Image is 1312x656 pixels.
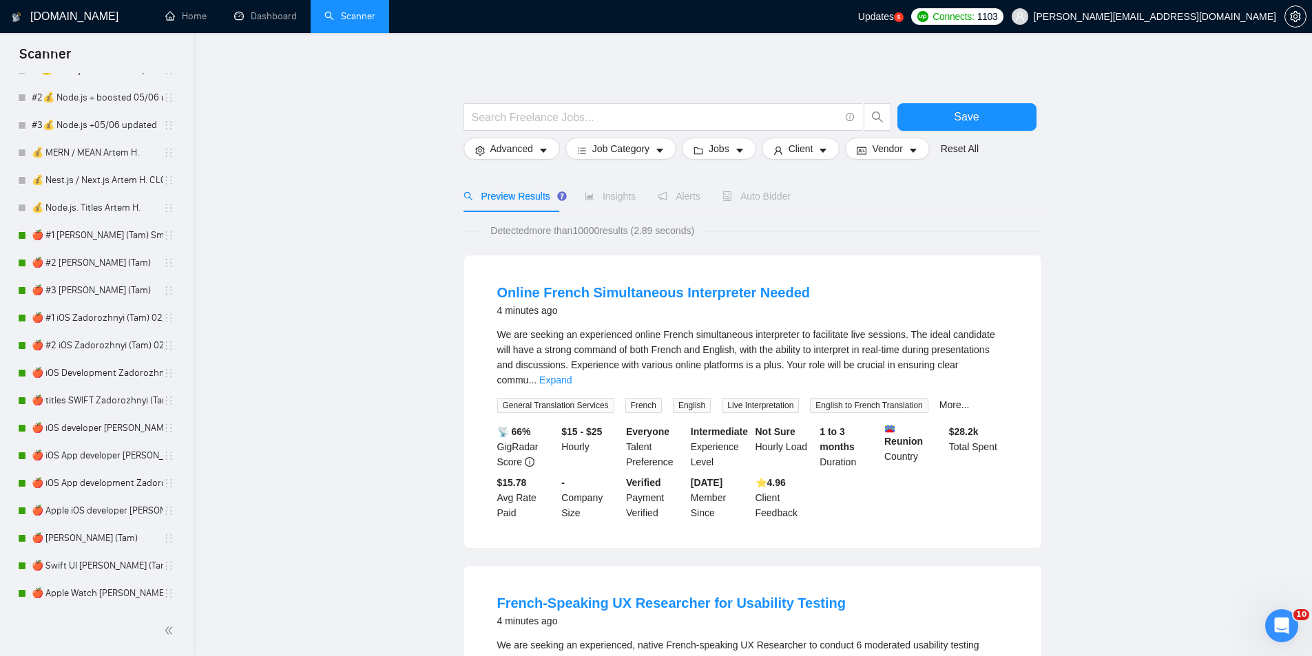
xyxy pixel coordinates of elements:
[32,359,163,387] a: 🍎 iOS Development Zadorozhnyi (Tam) 02/08
[32,525,163,552] a: 🍎 [PERSON_NAME] (Tam)
[8,525,184,552] li: 🍎 SwiftUI Zadorozhnyi (Tam)
[559,475,623,520] div: Company Size
[32,414,163,442] a: 🍎 iOS developer [PERSON_NAME] (Tam) 07/03 Profile Changed
[908,145,918,156] span: caret-down
[753,475,818,520] div: Client Feedback
[32,222,163,249] a: 🍎 #1 [PERSON_NAME] (Tam) Smart Boost 25
[163,147,174,158] span: holder
[977,9,998,24] span: 1103
[577,145,587,156] span: bars
[481,223,704,238] span: Detected more than 10000 results (2.89 seconds)
[1265,609,1298,642] iframe: Intercom live chat
[163,423,174,434] span: holder
[1284,11,1306,22] a: setting
[234,10,297,22] a: dashboardDashboard
[32,332,163,359] a: 🍎 #2 iOS Zadorozhnyi (Tam) 02/08
[8,277,184,304] li: 🍎 #3 SWIFT Zadorozhnyi (Tam)
[897,14,901,21] text: 5
[8,332,184,359] li: 🍎 #2 iOS Zadorozhnyi (Tam) 02/08
[817,424,882,469] div: Duration
[762,138,840,160] button: userClientcaret-down
[655,145,665,156] span: caret-down
[165,10,207,22] a: homeHome
[864,103,891,131] button: search
[472,109,840,126] input: Search Freelance Jobs...
[626,477,661,488] b: Verified
[32,277,163,304] a: 🍎 #3 [PERSON_NAME] (Tam)
[556,190,568,202] div: Tooltip anchor
[8,139,184,167] li: 💰 MERN / MEAN Artem H.
[497,285,811,300] a: Online French Simultaneous Interpreter Needed
[735,145,744,156] span: caret-down
[864,111,891,123] span: search
[8,112,184,139] li: #3💰 Node.js +05/06 updated
[626,426,669,437] b: Everyone
[163,175,174,186] span: holder
[694,145,703,156] span: folder
[163,120,174,131] span: holder
[625,398,662,413] span: French
[464,191,563,202] span: Preview Results
[475,145,485,156] span: setting
[885,424,895,434] img: 🇷🇪
[8,84,184,112] li: #2💰 Node.js + boosted 05/06 updated
[561,426,602,437] b: $15 - $25
[8,304,184,332] li: 🍎 #1 iOS Zadorozhnyi (Tam) 02/08
[163,92,174,103] span: holder
[688,424,753,469] div: Experience Level
[539,374,572,385] a: Expand
[559,424,623,469] div: Hourly
[917,11,928,22] img: upwork-logo.png
[32,139,163,167] a: 💰 MERN / MEAN Artem H.
[673,398,711,413] span: English
[32,112,163,139] a: #3💰 Node.js +05/06 updated
[756,426,795,437] b: Not Sure
[163,478,174,489] span: holder
[623,424,688,469] div: Talent Preference
[592,141,649,156] span: Job Category
[810,398,928,413] span: English to French Translation
[585,191,594,201] span: area-chart
[163,560,174,571] span: holder
[691,426,748,437] b: Intermediate
[753,424,818,469] div: Hourly Load
[464,191,473,201] span: search
[8,552,184,580] li: 🍎 Swift UI Zadorozhnyi (Tam)
[8,194,184,222] li: 💰 Node.js. Titles Artem H.
[8,414,184,442] li: 🍎 iOS developer Zadorozhnyi (Tam) 07/03 Profile Changed
[857,145,866,156] span: idcard
[528,374,537,385] span: ...
[858,11,894,22] span: Updates
[682,138,756,160] button: folderJobscaret-down
[32,387,163,414] a: 🍎 titles SWIFT Zadorozhnyi (Tam)
[939,399,970,410] a: More...
[163,505,174,516] span: holder
[497,329,995,385] span: We are seeking an experienced online French simultaneous interpreter to facilitate live sessions....
[8,44,82,73] span: Scanner
[497,426,531,437] b: 📡 66%
[163,285,174,296] span: holder
[884,424,944,447] b: Reunion
[845,138,929,160] button: idcardVendorcaret-down
[623,475,688,520] div: Payment Verified
[941,141,979,156] a: Reset All
[722,191,791,202] span: Auto Bidder
[789,141,813,156] span: Client
[691,477,722,488] b: [DATE]
[1293,609,1309,620] span: 10
[32,194,163,222] a: 💰 Node.js. Titles Artem H.
[497,477,527,488] b: $15.78
[494,424,559,469] div: GigRadar Score
[756,477,786,488] b: ⭐️ 4.96
[894,12,904,22] a: 5
[8,249,184,277] li: 🍎 #2 SWIFT Zadorozhnyi (Tam)
[8,469,184,497] li: 🍎 iOS App development Zadorozhnyi (Tam) 07/03 Profile Changed
[872,141,902,156] span: Vendor
[565,138,676,160] button: barsJob Categorycaret-down
[8,580,184,607] li: 🍎 Apple Watch Zadorozhnyi (Tam)
[497,327,1008,388] div: We are seeking an experienced online French simultaneous interpreter to facilitate live sessions....
[163,313,174,324] span: holder
[1284,6,1306,28] button: setting
[773,145,783,156] span: user
[933,9,974,24] span: Connects:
